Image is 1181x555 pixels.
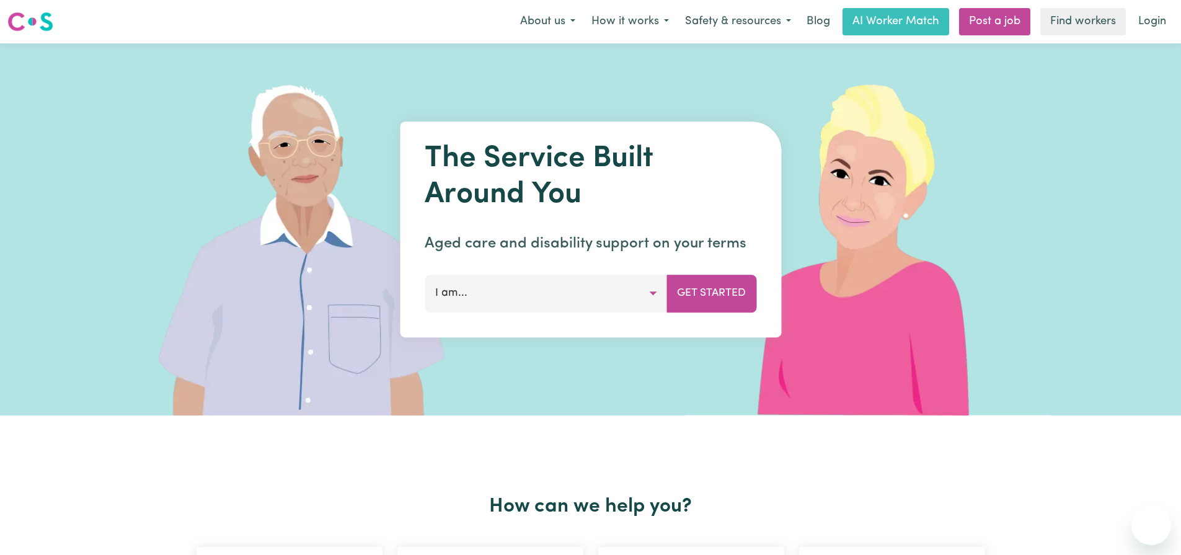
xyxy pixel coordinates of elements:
a: Careseekers logo [7,7,53,36]
a: Login [1131,8,1174,35]
p: Aged care and disability support on your terms [425,233,756,255]
iframe: Button to launch messaging window [1131,505,1171,545]
button: How it works [583,9,677,35]
button: I am... [425,275,667,312]
a: Blog [799,8,838,35]
button: Get Started [666,275,756,312]
button: Safety & resources [677,9,799,35]
button: About us [512,9,583,35]
h2: How can we help you? [189,495,993,518]
a: Find workers [1040,8,1126,35]
img: Careseekers logo [7,11,53,33]
a: AI Worker Match [843,8,949,35]
a: Post a job [959,8,1030,35]
h1: The Service Built Around You [425,141,756,213]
